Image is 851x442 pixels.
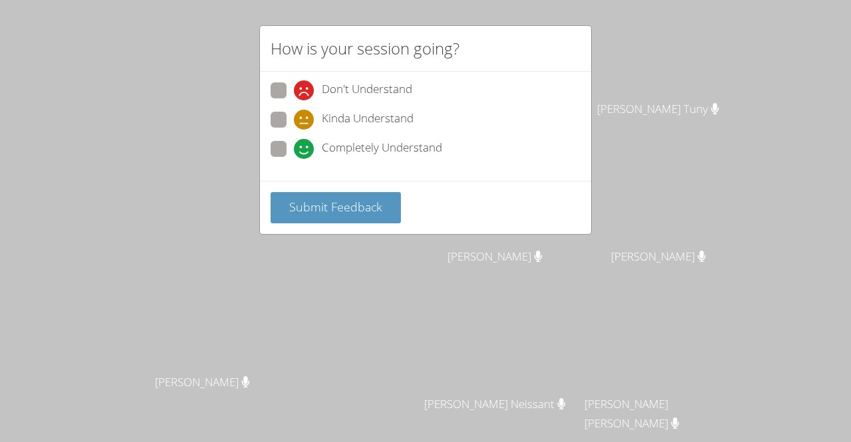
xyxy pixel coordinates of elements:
[322,139,442,159] span: Completely Understand
[289,199,382,215] span: Submit Feedback
[322,80,412,100] span: Don't Understand
[271,37,459,60] h2: How is your session going?
[322,110,414,130] span: Kinda Understand
[271,192,401,223] button: Submit Feedback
